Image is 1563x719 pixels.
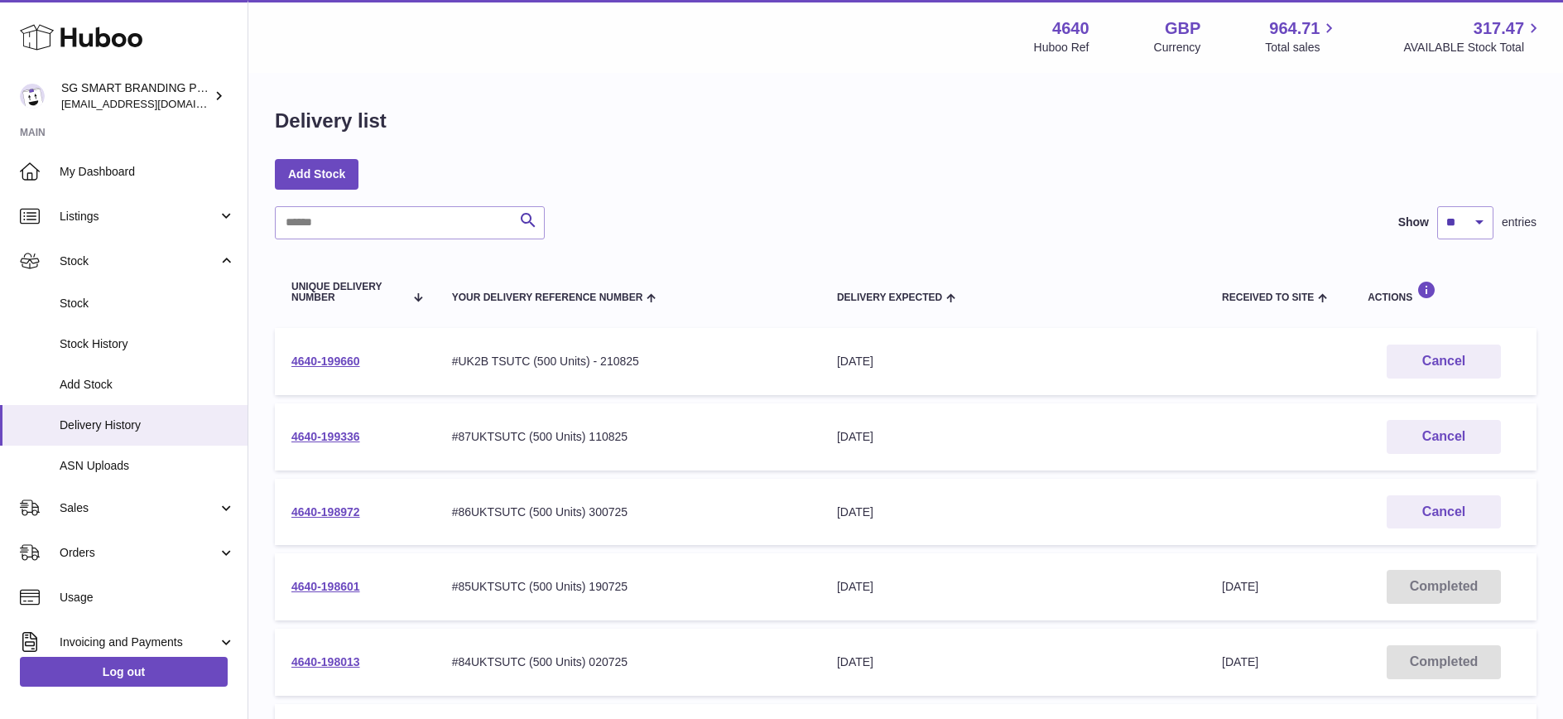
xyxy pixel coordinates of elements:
div: #87UKTSUTC (500 Units) 110825 [452,429,804,445]
h1: Delivery list [275,108,387,134]
div: [DATE] [837,354,1189,369]
a: 4640-199336 [291,430,360,443]
span: Stock [60,253,218,269]
span: Add Stock [60,377,235,393]
div: Actions [1368,281,1520,303]
div: #84UKTSUTC (500 Units) 020725 [452,654,804,670]
span: Stock [60,296,235,311]
div: [DATE] [837,654,1189,670]
img: uktopsmileshipping@gmail.com [20,84,45,109]
div: Huboo Ref [1034,40,1089,55]
span: entries [1502,215,1537,230]
label: Show [1398,215,1429,230]
span: Listings [60,209,218,224]
a: 964.71 Total sales [1265,17,1339,55]
span: 964.71 [1269,17,1320,40]
span: [EMAIL_ADDRESS][DOMAIN_NAME] [61,97,243,110]
span: Delivery Expected [837,292,942,303]
a: 4640-198013 [291,655,360,668]
span: 317.47 [1474,17,1524,40]
div: [DATE] [837,579,1189,595]
span: Orders [60,545,218,561]
a: 317.47 AVAILABLE Stock Total [1403,17,1543,55]
strong: GBP [1165,17,1200,40]
a: Log out [20,657,228,687]
span: Received to Site [1222,292,1314,303]
span: Total sales [1265,40,1339,55]
div: [DATE] [837,429,1189,445]
span: [DATE] [1222,580,1258,593]
span: Invoicing and Payments [60,635,218,650]
button: Cancel [1387,345,1501,379]
a: Add Stock [275,159,358,189]
strong: 4640 [1052,17,1089,40]
div: #85UKTSUTC (500 Units) 190725 [452,579,804,595]
div: SG SMART BRANDING PTE. LTD. [61,80,210,112]
span: Stock History [60,336,235,352]
button: Cancel [1387,495,1501,529]
span: [DATE] [1222,655,1258,668]
span: AVAILABLE Stock Total [1403,40,1543,55]
div: [DATE] [837,504,1189,520]
a: 4640-198601 [291,580,360,593]
a: 4640-198972 [291,505,360,519]
span: My Dashboard [60,164,235,180]
div: Currency [1154,40,1201,55]
div: #UK2B TSUTC (500 Units) - 210825 [452,354,804,369]
a: 4640-199660 [291,355,360,368]
span: Unique Delivery Number [291,282,404,303]
span: Usage [60,590,235,606]
button: Cancel [1387,420,1501,454]
span: ASN Uploads [60,458,235,474]
span: Your Delivery Reference Number [452,292,643,303]
span: Sales [60,500,218,516]
span: Delivery History [60,417,235,433]
div: #86UKTSUTC (500 Units) 300725 [452,504,804,520]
